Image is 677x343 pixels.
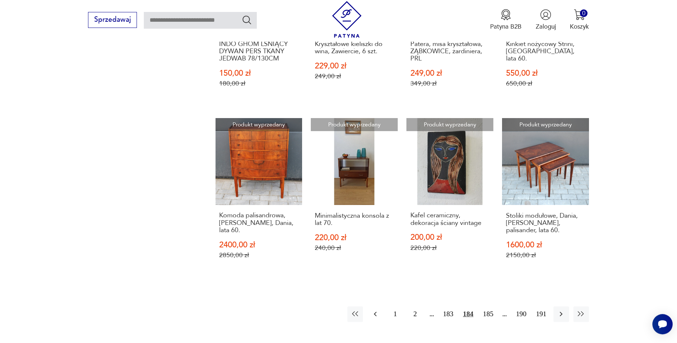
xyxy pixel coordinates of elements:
[315,41,394,55] h3: Kryształowe kieliszki do wina, Zawiercie, 6 szt.
[580,9,588,17] div: 0
[88,12,137,28] button: Sprzedawaj
[219,241,298,249] p: 2400,00 zł
[506,212,585,234] h3: Stoliki modułowe, Dania, [PERSON_NAME], palisander, lata 60.
[387,306,403,322] button: 1
[490,9,522,31] a: Ikona medaluPatyna B2B
[506,241,585,249] p: 1600,00 zł
[440,306,456,322] button: 183
[311,118,398,276] a: Produkt wyprzedanyMinimalistyczna konsola z lat 70.Minimalistyczna konsola z lat 70.220,00 zł240,...
[219,212,298,234] h3: Komoda palisandrowa, [PERSON_NAME], Dania, lata 60.
[506,80,585,87] p: 650,00 zł
[315,234,394,242] p: 220,00 zł
[219,80,298,87] p: 180,00 zł
[570,22,589,31] p: Koszyk
[410,80,489,87] p: 349,00 zł
[574,9,585,20] img: Ikona koszyka
[506,70,585,77] p: 550,00 zł
[410,70,489,77] p: 249,00 zł
[513,306,529,322] button: 190
[652,314,673,334] iframe: Smartsupp widget button
[329,1,365,38] img: Patyna - sklep z meblami i dekoracjami vintage
[506,41,585,63] h3: Kinkiet nożycowy Strini, [GEOGRAPHIC_DATA], lata 60.
[216,118,302,276] a: Produkt wyprzedanyKomoda palisandrowa, Kai Kristiansen, Dania, lata 60.Komoda palisandrowa, [PERS...
[506,251,585,259] p: 2150,00 zł
[540,9,551,20] img: Ikonka użytkownika
[219,251,298,259] p: 2850,00 zł
[242,14,252,25] button: Szukaj
[533,306,549,322] button: 191
[410,41,489,63] h3: Patera, misa kryształowa, ZĄBKOWICE, żardiniera, PRL
[490,9,522,31] button: Patyna B2B
[500,9,511,20] img: Ikona medalu
[315,72,394,80] p: 249,00 zł
[406,118,493,276] a: Produkt wyprzedanyKafel ceramiczny, dekoracja ściany vintageKafel ceramiczny, dekoracja ściany vi...
[536,22,556,31] p: Zaloguj
[410,212,489,227] h3: Kafel ceramiczny, dekoracja ściany vintage
[536,9,556,31] button: Zaloguj
[410,244,489,252] p: 220,00 zł
[408,306,423,322] button: 2
[570,9,589,31] button: 0Koszyk
[502,118,589,276] a: Produkt wyprzedanyStoliki modułowe, Dania, Kai Kristiansen, palisander, lata 60.Stoliki modułowe,...
[490,22,522,31] p: Patyna B2B
[410,234,489,241] p: 200,00 zł
[460,306,476,322] button: 184
[88,17,137,23] a: Sprzedawaj
[315,244,394,252] p: 240,00 zł
[315,212,394,227] h3: Minimalistyczna konsola z lat 70.
[480,306,496,322] button: 185
[219,41,298,63] h3: INDO GHOM LŚNIĄCY DYWAN PERS TKANY JEDWAB 78/130CM
[315,62,394,70] p: 229,00 zł
[219,70,298,77] p: 150,00 zł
